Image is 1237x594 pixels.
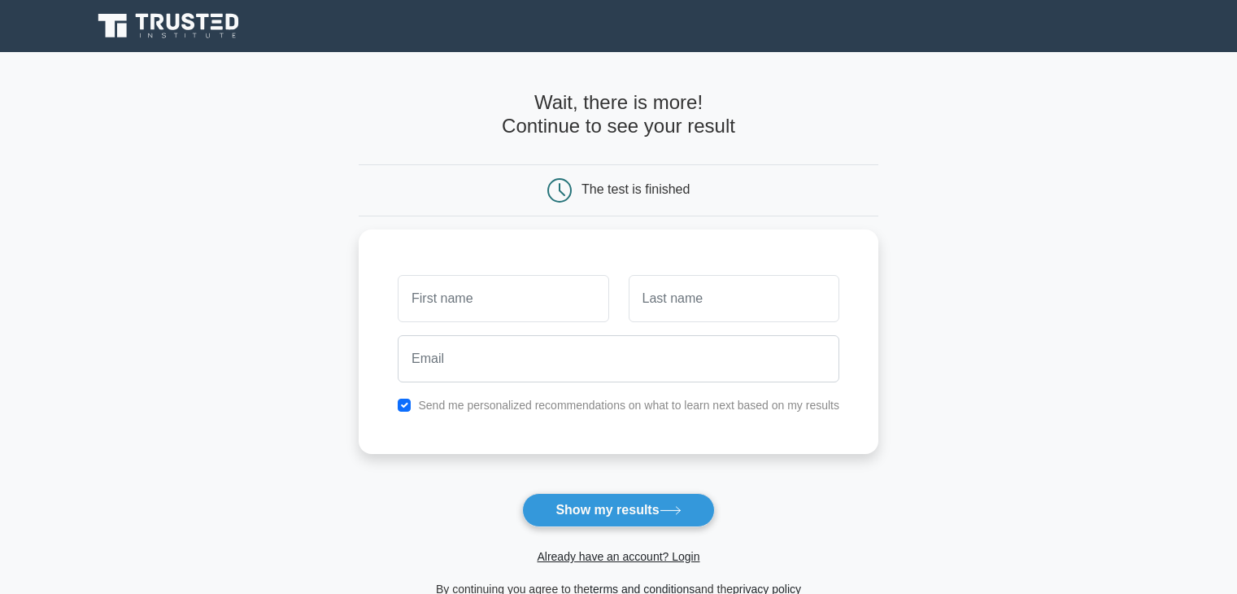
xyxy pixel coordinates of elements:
[581,182,690,196] div: The test is finished
[629,275,839,322] input: Last name
[359,91,878,138] h4: Wait, there is more! Continue to see your result
[398,275,608,322] input: First name
[522,493,714,527] button: Show my results
[398,335,839,382] input: Email
[418,399,839,412] label: Send me personalized recommendations on what to learn next based on my results
[537,550,699,563] a: Already have an account? Login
